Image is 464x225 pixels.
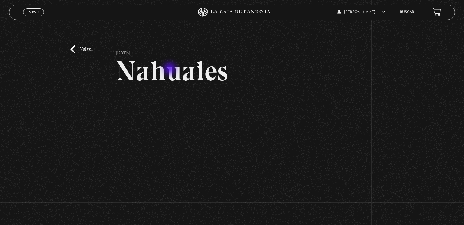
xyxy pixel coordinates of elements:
[29,10,39,14] span: Menu
[27,16,41,20] span: Cerrar
[433,8,441,16] a: View your shopping cart
[337,10,385,14] span: [PERSON_NAME]
[400,10,414,14] a: Buscar
[70,45,93,53] a: Volver
[116,57,348,85] h2: Nahuales
[116,94,348,224] iframe: Dailymotion video player – Nahuales (72)
[116,45,130,57] p: [DATE]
